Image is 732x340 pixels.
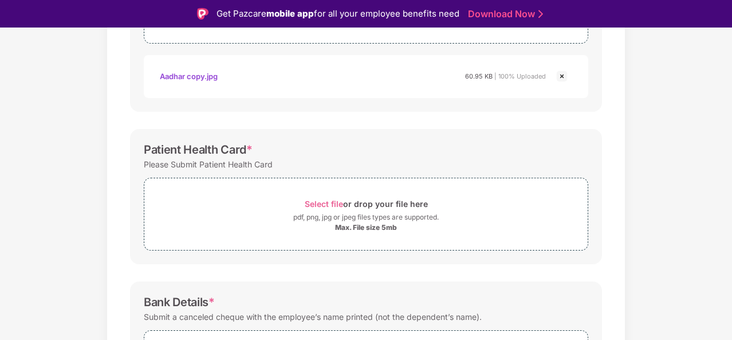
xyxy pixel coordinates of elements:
div: Submit a canceled cheque with the employee’s name printed (not the dependent’s name). [144,309,482,325]
img: Stroke [538,8,543,20]
div: pdf, png, jpg or jpeg files types are supported. [293,212,439,223]
span: Select file [305,199,343,209]
span: 60.95 KB [465,72,493,80]
img: svg+xml;base64,PHN2ZyBpZD0iQ3Jvc3MtMjR4MjQiIHhtbG5zPSJodHRwOi8vd3d3LnczLm9yZy8yMDAwL3N2ZyIgd2lkdG... [555,69,569,83]
div: Max. File size 5mb [335,223,397,232]
img: Logo [197,8,208,19]
span: Select fileor drop your file herepdf, png, jpg or jpeg files types are supported.Max. File size 5mb [144,187,588,241]
div: Aadhar copy.jpg [160,67,218,86]
div: Get Pazcare for all your employee benefits need [217,7,459,21]
div: or drop your file here [305,196,428,212]
div: Bank Details [144,295,215,309]
div: Please Submit Patient Health Card [144,157,273,172]
a: Download Now [468,8,540,20]
strong: mobile app [266,8,314,19]
div: Patient Health Card [144,143,253,157]
span: | 100% Uploaded [494,72,546,80]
